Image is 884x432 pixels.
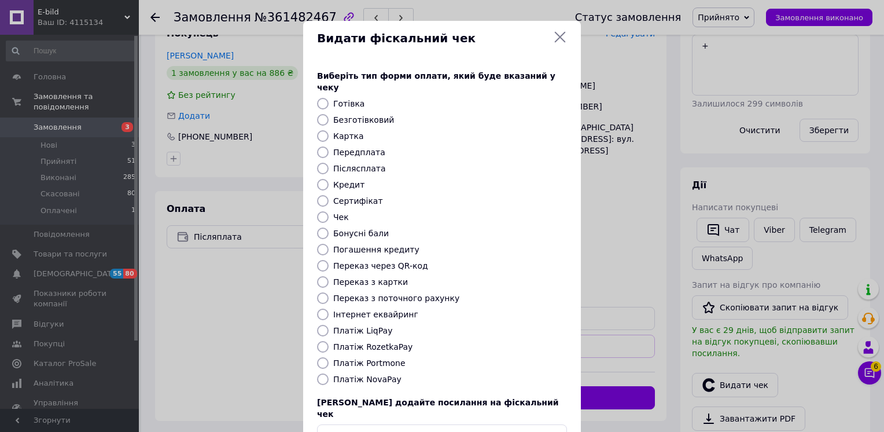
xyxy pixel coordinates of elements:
[333,229,389,238] label: Бонусні бали
[333,261,428,270] label: Переказ через QR-код
[333,115,394,125] label: Безготівковий
[333,131,364,141] label: Картка
[333,375,402,384] label: Платіж NovaPay
[333,164,386,173] label: Післясплата
[333,196,383,206] label: Сертифікат
[333,277,408,287] label: Переказ з картки
[317,71,555,92] span: Виберіть тип форми оплати, який буде вказаний у чеку
[317,30,548,47] span: Видати фіскальний чек
[333,294,459,303] label: Переказ з поточного рахунку
[317,398,559,419] span: [PERSON_NAME] додайте посилання на фіскальний чек
[333,213,349,222] label: Чек
[333,180,364,189] label: Кредит
[333,245,419,254] label: Погашення кредиту
[333,326,392,335] label: Платіж LiqPay
[333,148,385,157] label: Передплата
[333,99,364,108] label: Готівка
[333,310,418,319] label: Інтернет еквайринг
[333,342,412,352] label: Платіж RozetkaPay
[333,358,406,368] label: Платіж Portmone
